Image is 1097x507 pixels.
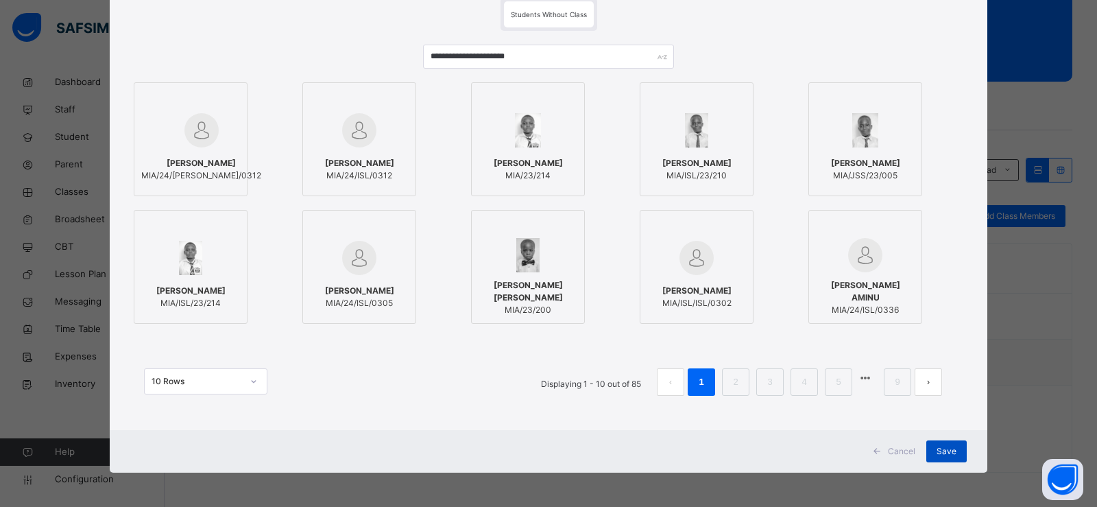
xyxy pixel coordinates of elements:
[791,368,818,396] li: 4
[325,169,394,182] span: MIA/24/ISL/0312
[888,445,915,458] span: Cancel
[342,241,376,275] img: default.svg
[832,373,845,391] a: 5
[891,373,904,391] a: 9
[494,169,563,182] span: MIA/23/214
[479,279,577,304] span: [PERSON_NAME] [PERSON_NAME]
[662,169,732,182] span: MIA/ISL/23/210
[688,368,715,396] li: 1
[679,241,714,275] img: default.svg
[695,373,708,391] a: 1
[156,285,226,297] span: [PERSON_NAME]
[141,169,261,182] span: MIA/24/[PERSON_NAME]/0312
[325,297,394,309] span: MIA/24/ISL/0305
[494,157,563,169] span: [PERSON_NAME]
[848,238,882,272] img: default.svg
[816,304,915,316] span: MIA/24/ISL/0336
[797,373,810,391] a: 4
[685,113,708,148] img: MIA_ISL_23_210.png
[515,113,540,148] img: MIA_23_214.png
[657,368,684,396] button: prev page
[816,279,915,304] span: [PERSON_NAME] AMINU
[152,375,242,388] div: 10 Rows
[179,241,202,275] img: MIA_ISL_23_214.png
[156,297,226,309] span: MIA/ISL/23/214
[722,368,749,396] li: 2
[729,373,742,391] a: 2
[531,368,651,396] li: Displaying 1 - 10 out of 85
[937,445,956,458] span: Save
[856,368,875,388] li: 向后 5 页
[756,368,784,396] li: 3
[141,157,261,169] span: [PERSON_NAME]
[831,169,900,182] span: MIA/JSS/23/005
[184,113,219,148] img: default.svg
[325,285,394,297] span: [PERSON_NAME]
[915,368,942,396] li: 下一页
[852,113,878,148] img: MIA_JSS_23_005.png
[342,113,376,148] img: default.svg
[511,10,587,19] span: Students Without Class
[325,157,394,169] span: [PERSON_NAME]
[825,368,852,396] li: 5
[657,368,684,396] li: 上一页
[662,157,732,169] span: [PERSON_NAME]
[1042,459,1083,500] button: Open asap
[884,368,911,396] li: 9
[915,368,942,396] button: next page
[763,373,776,391] a: 3
[831,157,900,169] span: [PERSON_NAME]
[479,304,577,316] span: MIA/23/200
[662,285,732,297] span: [PERSON_NAME]
[516,238,539,272] img: MIA_23_200.png
[662,297,732,309] span: MIA/ISL/ISL/0302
